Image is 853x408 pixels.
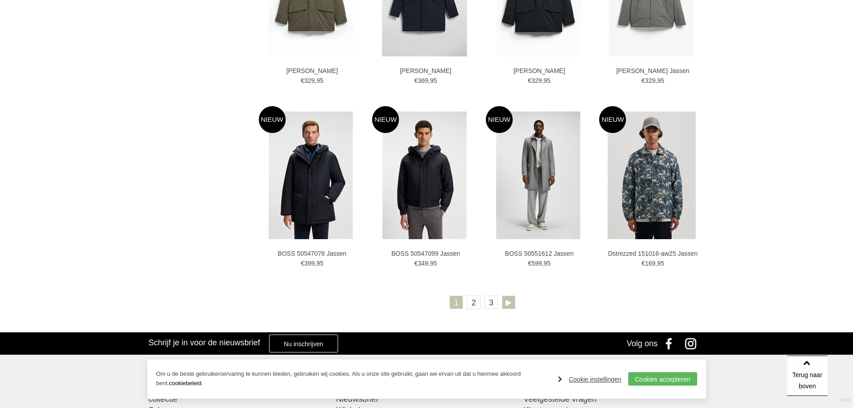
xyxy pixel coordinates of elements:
[523,394,704,405] a: Veelgestelde vragen
[149,338,260,348] h3: Schrijf je in voor de nieuwsbrief
[484,296,498,309] a: 3
[840,395,851,406] a: Divide
[263,249,361,258] a: BOSS 50547078 Jassen
[418,77,428,84] span: 369
[377,249,475,258] a: BOSS 50547099 Jassen
[156,369,549,388] p: Om u de beste gebruikerservaring te kunnen bieden, gebruiken wij cookies. Als u onze site gebruik...
[642,77,645,84] span: €
[787,356,827,396] a: Terug naar boven
[414,260,418,267] span: €
[558,373,622,386] a: Cookie instellingen
[430,77,437,84] span: 95
[542,260,544,267] span: ,
[428,260,430,267] span: ,
[604,67,702,75] a: [PERSON_NAME] Jassen
[528,260,532,267] span: €
[315,260,317,267] span: ,
[660,332,682,355] a: Facebook
[304,77,314,84] span: 329
[645,77,655,84] span: 329
[269,112,353,239] img: BOSS 50547078 Jassen
[682,332,704,355] a: Instagram
[149,394,330,405] a: collectie
[428,77,430,84] span: ,
[496,112,580,239] img: BOSS 50551612 Jassen
[450,296,463,309] a: 1
[377,67,475,75] a: [PERSON_NAME]
[657,77,664,84] span: 95
[532,77,542,84] span: 329
[608,112,696,239] img: Dstrezzed 151016-aw25 Jassen
[301,77,304,84] span: €
[263,67,361,75] a: [PERSON_NAME]
[628,372,697,386] a: Cookies accepteren
[490,249,588,258] a: BOSS 50551612 Jassen
[528,77,532,84] span: €
[317,260,324,267] span: 95
[656,77,657,84] span: ,
[269,335,338,352] a: Nu inschrijven
[315,77,317,84] span: ,
[490,67,588,75] a: [PERSON_NAME]
[645,260,655,267] span: 169
[304,260,314,267] span: 399
[532,260,542,267] span: 599
[336,394,517,405] a: Nieuwsbrief
[317,77,324,84] span: 95
[656,260,657,267] span: ,
[657,260,664,267] span: 95
[418,260,428,267] span: 349
[544,260,551,267] span: 95
[414,77,418,84] span: €
[604,249,702,258] a: Dstrezzed 151016-aw25 Jassen
[430,260,437,267] span: 95
[382,112,467,239] img: BOSS 50547099 Jassen
[626,332,657,355] div: Volg ons
[467,296,480,309] a: 2
[301,260,304,267] span: €
[642,260,645,267] span: €
[169,380,201,387] a: cookiebeleid
[542,77,544,84] span: ,
[544,77,551,84] span: 95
